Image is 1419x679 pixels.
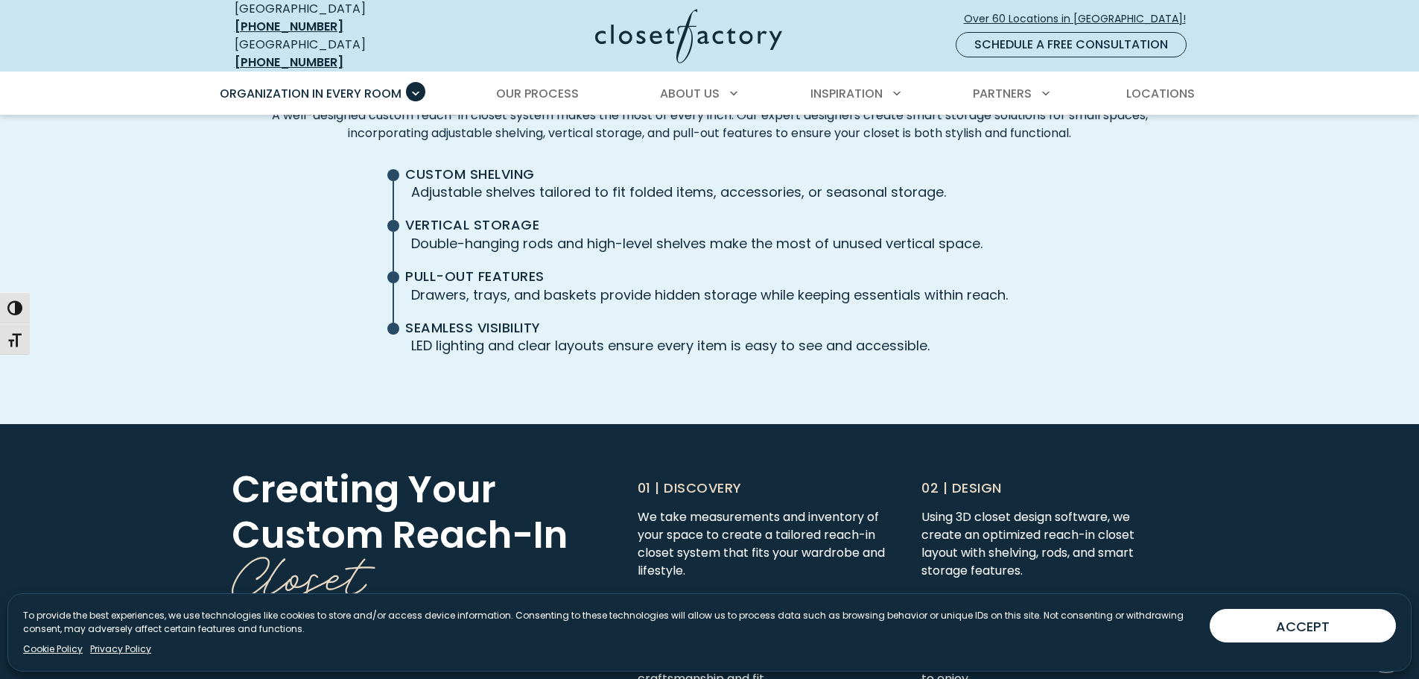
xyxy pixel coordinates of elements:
[23,642,83,656] a: Cookie Policy
[235,54,343,71] a: [PHONE_NUMBER]
[956,32,1187,57] a: Schedule a Free Consultation
[411,182,1008,202] p: Adjustable shelves tailored to fit folded items, accessories, or seasonal storage.
[1210,609,1396,642] button: ACCEPT
[660,85,720,102] span: About Us
[973,85,1032,102] span: Partners
[638,508,889,580] p: We take measurements and inventory of your space to create a tailored reach-in closet system that...
[209,73,1210,115] nav: Primary Menu
[496,85,579,102] span: Our Process
[232,107,1188,142] p: A well-designed custom reach-in closet system makes the most of every inch. Our expert designers ...
[810,85,883,102] span: Inspiration
[232,508,568,561] span: Custom Reach-In
[595,9,782,63] img: Closet Factory Logo
[411,335,1008,356] p: LED lighting and clear layouts ensure every item is easy to see and accessible.
[90,642,151,656] a: Privacy Policy
[235,36,451,72] div: [GEOGRAPHIC_DATA]
[232,463,496,516] span: Creating Your
[411,285,1008,305] p: Drawers, trays, and baskets provide hidden storage while keeping essentials within reach.
[638,478,889,498] p: 01 | Discovery
[23,609,1198,636] p: To provide the best experiences, we use technologies like cookies to store and/or access device i...
[232,531,366,611] span: Closet
[964,11,1198,27] span: Over 60 Locations in [GEOGRAPHIC_DATA]!
[405,166,1002,183] span: Custom Shelving
[405,320,1002,336] span: Seamless Visibility
[405,217,1002,233] span: Vertical Storage
[235,18,343,35] a: [PHONE_NUMBER]
[220,85,401,102] span: Organization in Every Room
[963,6,1199,32] a: Over 60 Locations in [GEOGRAPHIC_DATA]!
[921,478,1173,498] p: 02 | Design
[411,233,1008,253] p: Double-hanging rods and high-level shelves make the most of unused vertical space.
[921,508,1173,580] p: Using 3D closet design software, we create an optimized reach-in closet layout with shelving, rod...
[405,268,1002,285] span: Pull-Out Features
[1126,85,1195,102] span: Locations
